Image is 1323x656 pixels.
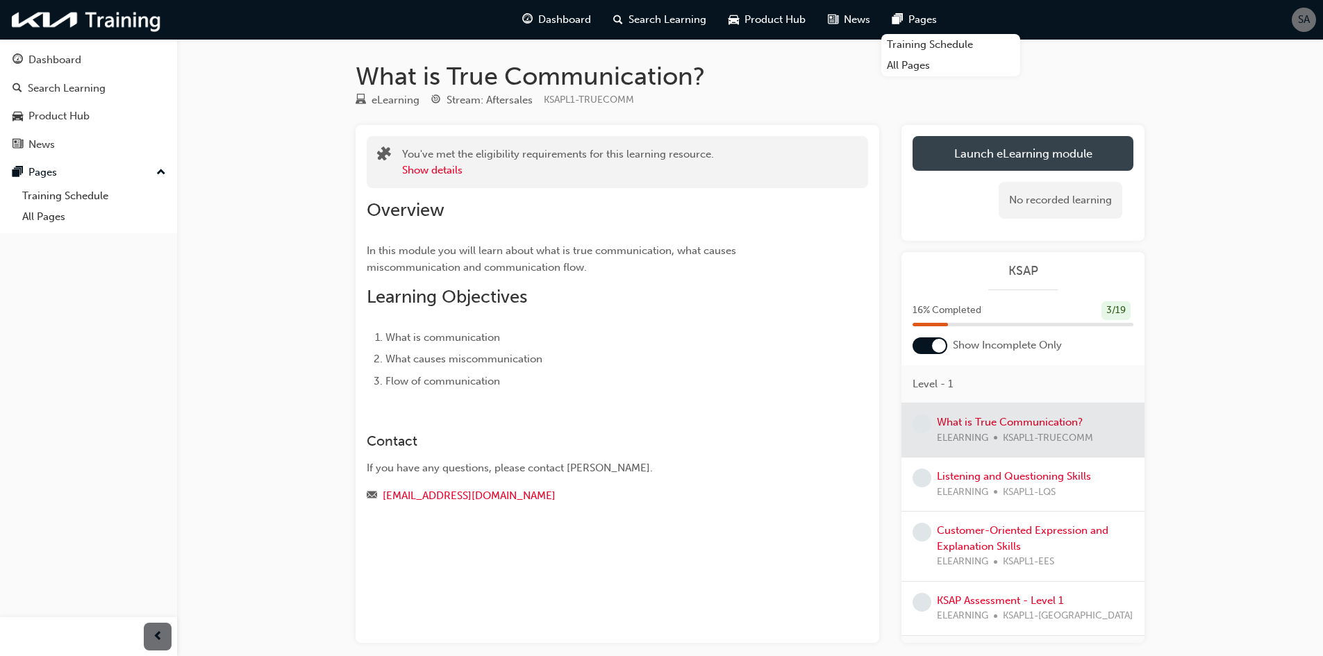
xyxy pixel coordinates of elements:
span: learningRecordVerb_NONE-icon [913,414,931,433]
button: Pages [6,160,172,185]
span: KSAPL1-[GEOGRAPHIC_DATA] [1003,608,1133,624]
span: news-icon [828,11,838,28]
span: car-icon [729,11,739,28]
a: Launch eLearning module [913,136,1133,171]
span: Search Learning [629,12,706,28]
span: Flow of communication [385,375,500,387]
span: 16 % Completed [913,303,981,319]
a: Training Schedule [881,34,1020,56]
span: Overview [367,199,444,221]
div: Stream [431,92,533,109]
span: SA [1298,12,1310,28]
a: All Pages [17,206,172,228]
div: Product Hub [28,108,90,124]
a: [EMAIL_ADDRESS][DOMAIN_NAME] [383,489,556,502]
a: News [6,132,172,158]
a: car-iconProduct Hub [717,6,817,34]
div: Pages [28,165,57,180]
span: target-icon [431,94,441,107]
a: Listening and Questioning Skills [937,470,1091,482]
span: search-icon [13,83,22,95]
span: car-icon [13,110,23,123]
span: prev-icon [153,628,163,646]
span: Pages [908,12,937,28]
span: KSAPL1-LQS [1003,485,1056,501]
div: Search Learning [28,81,106,96]
span: learningRecordVerb_NONE-icon [913,523,931,541]
a: Search Learning [6,76,172,101]
span: learningRecordVerb_NONE-icon [913,469,931,487]
span: pages-icon [892,11,903,28]
span: ELEARNING [937,554,988,570]
span: search-icon [613,11,623,28]
a: guage-iconDashboard [511,6,602,34]
div: Stream: Aftersales [447,92,533,108]
button: SA [1292,8,1316,32]
span: Show Incomplete Only [953,337,1062,353]
div: News [28,137,55,153]
span: puzzle-icon [377,148,391,164]
div: Dashboard [28,52,81,68]
a: KSAP Assessment - Level 1 [937,594,1063,607]
a: All Pages [881,55,1020,76]
span: learningRecordVerb_NONE-icon [913,593,931,612]
span: guage-icon [13,54,23,67]
span: What is communication [385,331,500,344]
h1: What is True Communication? [356,61,1145,92]
a: Customer-Oriented Expression and Explanation Skills [937,524,1108,553]
h3: Contact [367,433,818,449]
button: Show details [402,162,463,178]
span: up-icon [156,164,166,182]
a: KSAP [913,263,1133,279]
div: If you have any questions, please contact [PERSON_NAME]. [367,460,818,476]
div: You've met the eligibility requirements for this learning resource. [402,146,714,178]
span: What causes miscommunication [385,353,542,365]
span: Learning resource code [544,94,634,106]
span: Level - 1 [913,376,953,392]
span: News [844,12,870,28]
span: Dashboard [538,12,591,28]
span: ELEARNING [937,485,988,501]
a: pages-iconPages [881,6,948,34]
span: ELEARNING [937,608,988,624]
button: DashboardSearch LearningProduct HubNews [6,44,172,160]
span: email-icon [367,490,377,503]
span: pages-icon [13,167,23,179]
div: No recorded learning [999,182,1122,219]
div: Type [356,92,419,109]
span: Product Hub [744,12,806,28]
a: search-iconSearch Learning [602,6,717,34]
span: learningResourceType_ELEARNING-icon [356,94,366,107]
a: Dashboard [6,47,172,73]
span: guage-icon [522,11,533,28]
a: news-iconNews [817,6,881,34]
img: kia-training [7,6,167,34]
a: Product Hub [6,103,172,129]
span: news-icon [13,139,23,151]
div: Email [367,487,818,505]
span: In this module you will learn about what is true communication, what causes miscommunication and ... [367,244,739,274]
a: Training Schedule [17,185,172,207]
span: Learning Objectives [367,286,527,308]
div: 3 / 19 [1101,301,1131,320]
span: KSAPL1-EES [1003,554,1054,570]
div: eLearning [372,92,419,108]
